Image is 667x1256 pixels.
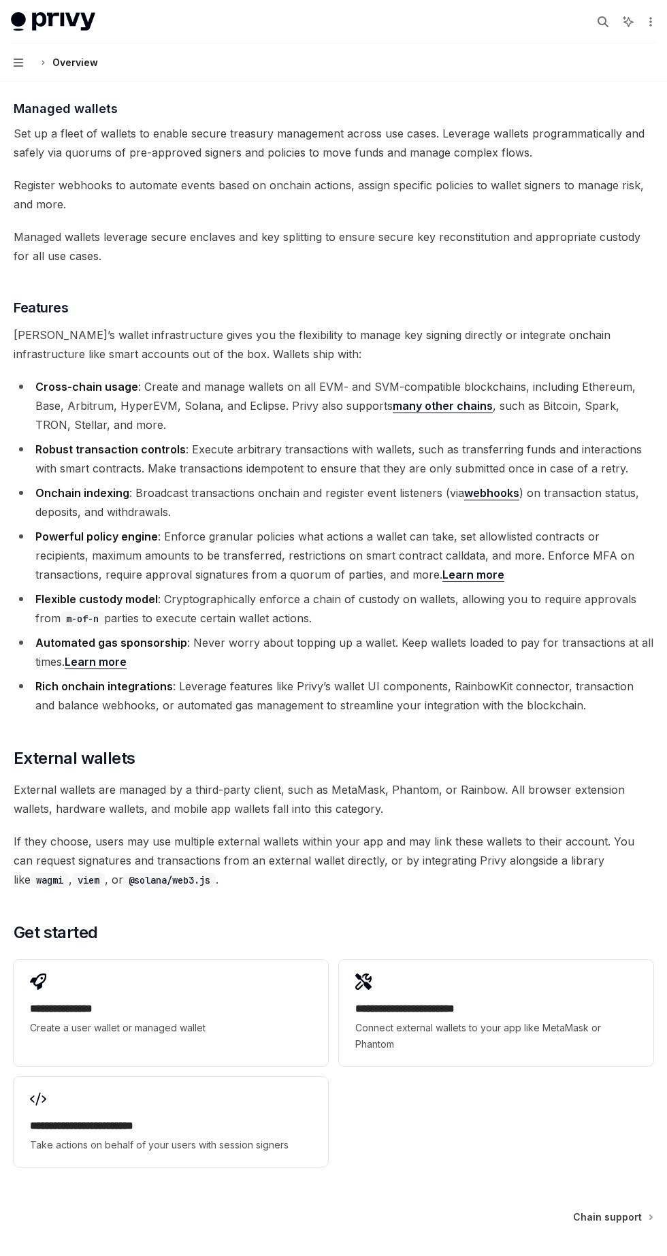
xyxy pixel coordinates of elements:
[35,486,129,500] strong: Onchain indexing
[35,530,158,543] strong: Powerful policy engine
[14,590,653,628] li: : Cryptographically enforce a chain of custody on wallets, allowing you to require approvals from...
[14,99,118,118] span: Managed wallets
[14,633,653,671] li: : Never worry about topping up a wallet. Keep wallets loaded to pay for transactions at all times.
[35,380,138,393] strong: Cross-chain usage
[14,124,653,162] span: Set up a fleet of wallets to enable secure treasury management across use cases. Leverage wallets...
[35,636,187,649] strong: Automated gas sponsorship
[442,568,504,582] a: Learn more
[14,440,653,478] li: : Execute arbitrary transactions with wallets, such as transferring funds and interactions with s...
[14,780,653,818] span: External wallets are managed by a third-party client, such as MetaMask, Phantom, or Rainbow. All ...
[35,679,173,693] strong: Rich onchain integrations
[72,873,105,888] code: viem
[573,1210,652,1224] a: Chain support
[30,1020,312,1036] span: Create a user wallet or managed wallet
[35,592,158,606] strong: Flexible custody model
[14,483,653,521] li: : Broadcast transactions onchain and register event listeners (via ) on transaction status, depos...
[14,377,653,434] li: : Create and manage wallets on all EVM- and SVM-compatible blockchains, including Ethereum, Base,...
[14,325,653,364] span: [PERSON_NAME]’s wallet infrastructure gives you the flexibility to manage key signing directly or...
[14,227,653,265] span: Managed wallets leverage secure enclaves and key splitting to ensure secure key reconstitution an...
[14,298,68,317] span: Features
[464,486,519,500] a: webhooks
[573,1210,642,1224] span: Chain support
[11,12,95,31] img: light logo
[65,655,127,669] a: Learn more
[14,677,653,715] li: : Leverage features like Privy’s wallet UI components, RainbowKit connector, transaction and bala...
[31,873,69,888] code: wagmi
[393,399,493,413] a: many other chains
[14,832,653,889] span: If they choose, users may use multiple external wallets within your app and may link these wallet...
[14,747,135,769] span: External wallets
[14,527,653,584] li: : Enforce granular policies what actions a wallet can take, set allowlisted contracts or recipien...
[123,873,216,888] code: @solana/web3.js
[355,1020,637,1052] span: Connect external wallets to your app like MetaMask or Phantom
[61,611,104,626] code: m-of-n
[52,54,98,71] div: Overview
[14,176,653,214] span: Register webhooks to automate events based on onchain actions, assign specific policies to wallet...
[642,12,656,31] button: More actions
[30,1137,312,1153] span: Take actions on behalf of your users with session signers
[35,442,186,456] strong: Robust transaction controls
[14,922,97,944] span: Get started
